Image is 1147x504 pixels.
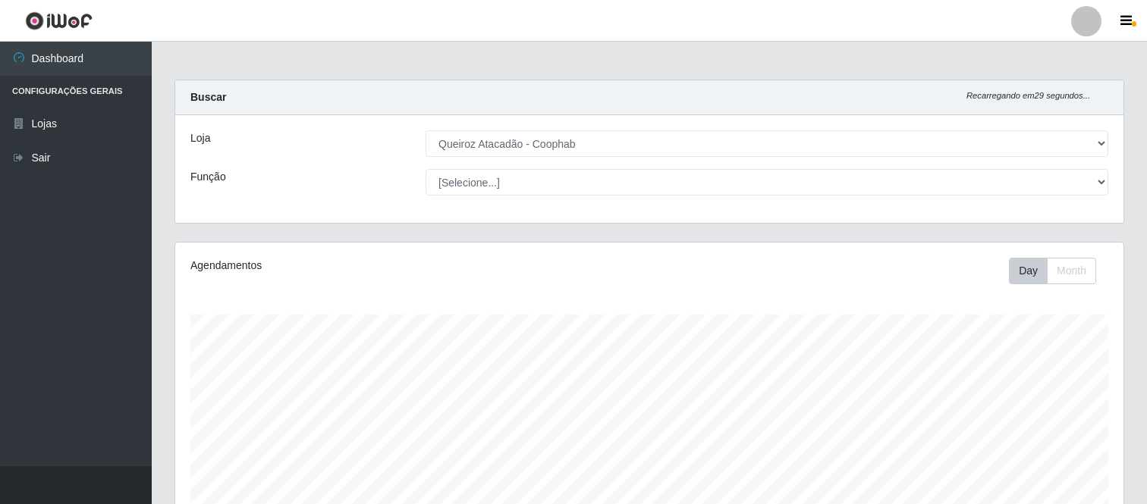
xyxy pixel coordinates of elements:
div: Toolbar with button groups [1009,258,1108,284]
label: Loja [190,130,210,146]
div: First group [1009,258,1096,284]
div: Agendamentos [190,258,560,274]
button: Month [1047,258,1096,284]
label: Função [190,169,226,185]
img: CoreUI Logo [25,11,93,30]
strong: Buscar [190,91,226,103]
i: Recarregando em 29 segundos... [966,91,1090,100]
button: Day [1009,258,1048,284]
